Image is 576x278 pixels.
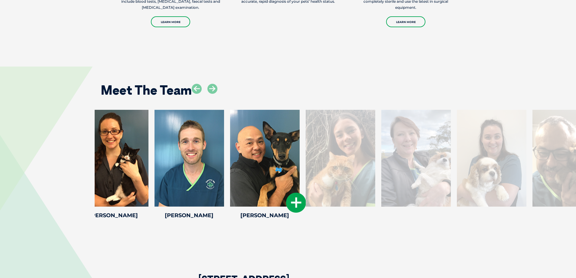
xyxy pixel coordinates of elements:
[155,213,224,218] h4: [PERSON_NAME]
[230,213,300,218] h4: [PERSON_NAME]
[151,16,190,27] a: Learn More
[386,16,425,27] a: Learn More
[101,84,192,96] h2: Meet The Team
[79,213,148,218] h4: [PERSON_NAME]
